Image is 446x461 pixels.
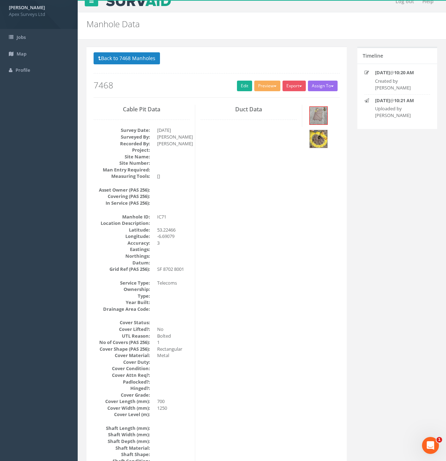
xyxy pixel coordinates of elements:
strong: [DATE] [375,97,390,104]
dt: In Service (PAS 256): [94,200,150,206]
span: 1 [436,437,442,443]
span: Map [17,51,26,57]
strong: 10:21 AM [394,97,414,104]
dt: Location Description: [94,220,150,227]
dt: UTL Reason: [94,333,150,339]
dt: Type: [94,293,150,299]
dt: Shaft Length (mm): [94,425,150,432]
dt: Latitude: [94,227,150,233]
button: Back to 7468 Manholes [94,52,160,64]
a: Edit [237,81,252,91]
dd: 3 [157,240,190,246]
dd: Telecoms [157,280,190,286]
dt: Project: [94,147,150,153]
h5: Timeline [363,53,383,58]
dd: [] [157,173,190,180]
dt: Year Built: [94,299,150,306]
dt: Cover Width (mm): [94,405,150,412]
dt: Site Name: [94,153,150,160]
img: d9018b2f-8f56-07ee-d3f5-25ddce68ecb5_e9a8cf59-de19-7069-f7a9-0f5598317faf_thumb.jpg [310,130,327,148]
button: Assign To [308,81,338,91]
dt: Northings: [94,253,150,259]
dt: Covering (PAS 256): [94,193,150,200]
dt: Datum: [94,259,150,266]
dt: Cover Shape (PAS 256): [94,346,150,352]
dt: Cover Material: [94,352,150,359]
span: Profile [16,67,30,73]
dd: [PERSON_NAME] [157,140,190,147]
dt: Hinged?: [94,385,150,392]
dt: Recorded By: [94,140,150,147]
dd: No [157,326,190,333]
dt: Eastings: [94,246,150,253]
dt: Cover Status: [94,319,150,326]
dd: 1 [157,339,190,346]
p: @ [375,69,428,76]
p: @ [375,97,428,104]
dt: Cover Attn Req?: [94,372,150,379]
dt: Cover Condition: [94,365,150,372]
h2: Manhole Data [87,19,377,29]
dt: Survey Date: [94,127,150,134]
strong: [DATE] [375,69,390,76]
strong: 10:20 AM [394,69,414,76]
dd: 1250 [157,405,190,412]
dd: Metal [157,352,190,359]
dd: SF 8702 8001 [157,266,190,273]
dt: Cover Grade: [94,392,150,398]
h3: Cable Pit Data [94,106,190,113]
p: Created by [PERSON_NAME] [375,78,428,91]
h2: 7468 [94,81,340,90]
dd: -6.69079 [157,233,190,240]
button: Export [283,81,306,91]
dt: Site Number: [94,160,150,167]
dt: Asset Owner (PAS 256): [94,187,150,193]
dt: Man Entry Required: [94,167,150,173]
span: Apex Surveys Ltd [9,11,69,18]
dt: Shaft Depth (mm): [94,438,150,445]
dd: Bolted [157,333,190,339]
dt: No of Covers (PAS 256): [94,339,150,346]
img: d9018b2f-8f56-07ee-d3f5-25ddce68ecb5_cb5a0e0b-66df-b94a-fe91-0708fc133f92_thumb.jpg [310,107,327,124]
p: Uploaded by [PERSON_NAME] [375,105,428,118]
dt: Padlocked?: [94,379,150,385]
dt: Surveyed By: [94,134,150,140]
dt: Ownership: [94,286,150,293]
dt: Cover Lifted?: [94,326,150,333]
dd: Rectangular [157,346,190,352]
span: Jobs [17,34,26,40]
dd: 53.22466 [157,227,190,233]
dt: Measuring Tools: [94,173,150,180]
dt: Service Type: [94,280,150,286]
dd: IC71 [157,214,190,220]
h3: Duct Data [201,106,297,113]
dd: 700 [157,398,190,405]
dt: Manhole ID: [94,214,150,220]
dt: Shaft Material: [94,445,150,451]
dd: [PERSON_NAME] [157,134,190,140]
iframe: Intercom live chat [422,437,439,454]
dt: Longitude: [94,233,150,240]
dt: Shaft Shape: [94,451,150,458]
strong: [PERSON_NAME] [9,4,45,11]
dt: Cover Length (mm): [94,398,150,405]
dt: Shaft Width (mm): [94,431,150,438]
dt: Accuracy: [94,240,150,246]
dt: Grid Ref (PAS 256): [94,266,150,273]
dt: Cover Duty: [94,359,150,366]
button: Preview [254,81,280,91]
dd: [DATE] [157,127,190,134]
dt: Cover Level (m): [94,411,150,418]
a: [PERSON_NAME] Apex Surveys Ltd [9,2,69,17]
dt: Drainage Area Code: [94,306,150,313]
